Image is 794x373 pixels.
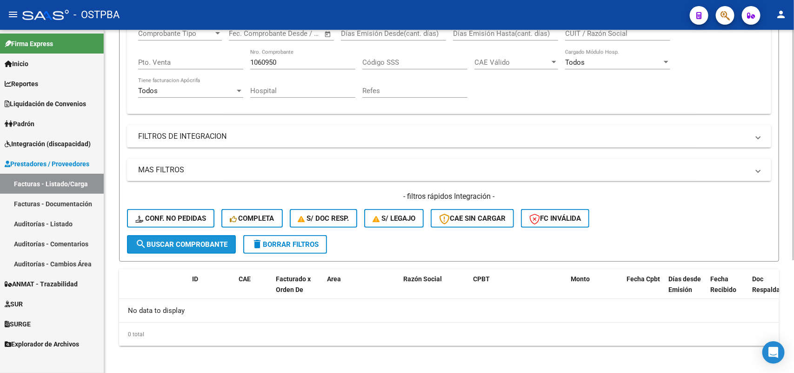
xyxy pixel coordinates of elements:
[567,269,623,310] datatable-header-cell: Monto
[775,9,787,20] mat-icon: person
[127,235,236,254] button: Buscar Comprobante
[230,214,274,223] span: Completa
[252,240,319,249] span: Borrar Filtros
[243,235,327,254] button: Borrar Filtros
[5,139,91,149] span: Integración (discapacidad)
[403,275,442,283] span: Razón Social
[138,165,749,175] mat-panel-title: MAS FILTROS
[138,29,214,38] span: Comprobante Tipo
[192,275,198,283] span: ID
[5,339,79,349] span: Explorador de Archivos
[431,209,514,228] button: CAE SIN CARGAR
[135,238,147,250] mat-icon: search
[5,79,38,89] span: Reportes
[521,209,589,228] button: FC Inválida
[668,275,701,293] span: Días desde Emisión
[323,29,334,40] button: Open calendar
[469,269,567,310] datatable-header-cell: CPBT
[5,119,34,129] span: Padrón
[272,269,323,310] datatable-header-cell: Facturado x Orden De
[298,214,349,223] span: S/ Doc Resp.
[762,341,785,364] div: Open Intercom Messenger
[138,87,158,95] span: Todos
[138,131,749,142] mat-panel-title: FILTROS DE INTEGRACION
[127,191,771,202] h4: - filtros rápidos Integración -
[364,209,424,228] button: S/ legajo
[119,323,779,346] div: 0 total
[73,5,120,25] span: - OSTPBA
[7,9,19,20] mat-icon: menu
[327,275,341,283] span: Area
[119,299,779,322] div: No data to display
[235,269,272,310] datatable-header-cell: CAE
[127,209,214,228] button: Conf. no pedidas
[188,269,235,310] datatable-header-cell: ID
[473,275,490,283] span: CPBT
[252,238,263,250] mat-icon: delete
[290,209,358,228] button: S/ Doc Resp.
[710,275,736,293] span: Fecha Recibido
[474,58,550,67] span: CAE Válido
[5,59,28,69] span: Inicio
[400,269,469,310] datatable-header-cell: Razón Social
[529,214,581,223] span: FC Inválida
[5,159,89,169] span: Prestadores / Proveedores
[135,214,206,223] span: Conf. no pedidas
[127,159,771,181] mat-expansion-panel-header: MAS FILTROS
[275,29,320,38] input: Fecha fin
[5,319,31,329] span: SURGE
[5,279,78,289] span: ANMAT - Trazabilidad
[565,58,585,67] span: Todos
[571,275,590,283] span: Monto
[276,275,311,293] span: Facturado x Orden De
[752,275,794,293] span: Doc Respaldatoria
[127,125,771,148] mat-expansion-panel-header: FILTROS DE INTEGRACION
[665,269,707,310] datatable-header-cell: Días desde Emisión
[707,269,748,310] datatable-header-cell: Fecha Recibido
[323,269,386,310] datatable-header-cell: Area
[239,275,251,283] span: CAE
[5,99,86,109] span: Liquidación de Convenios
[627,275,660,283] span: Fecha Cpbt
[5,299,23,309] span: SUR
[135,240,227,249] span: Buscar Comprobante
[373,214,415,223] span: S/ legajo
[623,269,665,310] datatable-header-cell: Fecha Cpbt
[5,39,53,49] span: Firma Express
[221,209,283,228] button: Completa
[229,29,267,38] input: Fecha inicio
[439,214,506,223] span: CAE SIN CARGAR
